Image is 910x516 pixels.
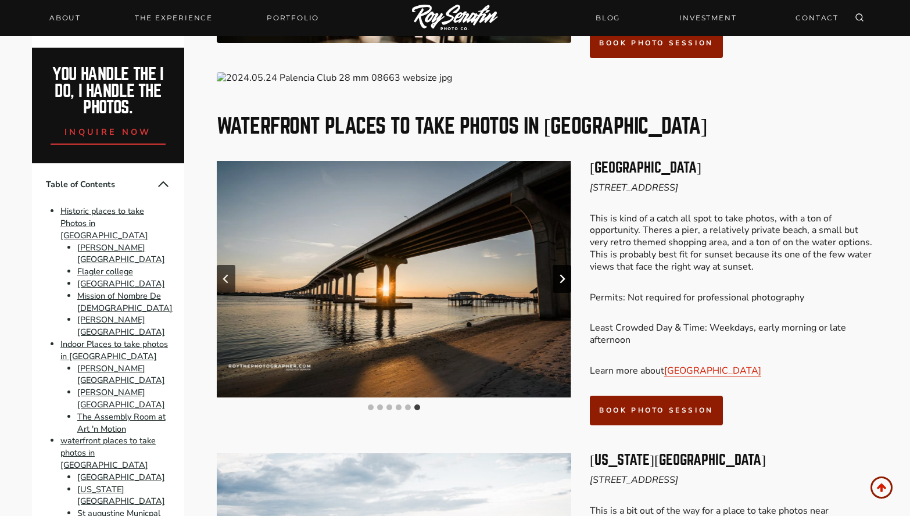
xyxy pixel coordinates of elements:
h3: [GEOGRAPHIC_DATA] [590,161,878,175]
img: Logo of Roy Serafin Photo Co., featuring stylized text in white on a light background, representi... [412,5,498,32]
a: INVESTMENT [672,8,743,28]
a: [PERSON_NAME][GEOGRAPHIC_DATA] [77,363,165,386]
span: Table of Contents [46,178,156,191]
nav: Secondary Navigation [589,8,845,28]
button: Go to slide 4 [396,404,402,410]
a: [US_STATE][GEOGRAPHIC_DATA] [77,483,165,507]
a: About [42,10,88,26]
h2: You handle the i do, I handle the photos. [45,66,172,116]
a: THE EXPERIENCE [128,10,220,26]
a: Flagler college [77,266,133,277]
img: Where to Take Photos In St Augustine (engagement, portrait, wedding photos) 11 [217,72,878,84]
h2: waterfront places to take photos in [GEOGRAPHIC_DATA] [217,116,878,137]
a: [PERSON_NAME][GEOGRAPHIC_DATA] [77,386,165,410]
a: Mission of Nombre De [DEMOGRAPHIC_DATA] [77,290,173,314]
p: Learn more about [590,365,878,377]
img: Where to Take Photos In St Augustine (engagement, portrait, wedding photos) 17 [217,161,571,397]
ul: Select a slide to show [217,403,571,412]
a: CONTACT [789,8,845,28]
p: Least Crowded Day & Time: Weekdays, early morning or late afternoon [590,322,878,346]
a: [GEOGRAPHIC_DATA] [77,471,165,483]
a: Portfolio [260,10,326,26]
button: Previous slide [217,265,235,293]
button: Go to slide 3 [386,404,392,410]
button: Go to slide 2 [377,404,383,410]
a: [PERSON_NAME][GEOGRAPHIC_DATA] [77,242,165,266]
em: [STREET_ADDRESS] [590,474,678,486]
a: [GEOGRAPHIC_DATA] [77,278,165,289]
a: book photo session [590,28,723,58]
span: inquire now [65,126,152,138]
a: [GEOGRAPHIC_DATA] [664,364,761,377]
button: View Search Form [851,10,868,26]
a: Historic places to take Photos in [GEOGRAPHIC_DATA] [60,205,148,241]
li: 6 of 6 [217,161,571,397]
em: [STREET_ADDRESS] [590,181,678,194]
button: Go to slide 5 [405,404,411,410]
button: Go to slide 1 [368,404,374,410]
a: waterfront places to take photos in [GEOGRAPHIC_DATA] [60,435,156,471]
span: book photo session [599,38,714,48]
nav: Primary Navigation [42,10,326,26]
a: inquire now [51,116,166,145]
button: Go to first slide [553,265,571,293]
a: [PERSON_NAME][GEOGRAPHIC_DATA] [77,314,165,338]
a: BLOG [589,8,627,28]
a: Indoor Places to take photos in [GEOGRAPHIC_DATA] [60,338,168,362]
h3: [US_STATE][GEOGRAPHIC_DATA] [590,453,878,467]
a: book photo session [590,396,723,425]
p: Permits: Not required for professional photography [590,292,878,304]
span: book photo session [599,406,714,415]
a: The Assembly Room at Art 'n Motion [77,411,166,435]
p: This is kind of a catch all spot to take photos, with a ton of opportunity. Theres a pier, a rela... [590,213,878,273]
button: Collapse Table of Contents [156,177,170,191]
button: Go to slide 6 [414,404,420,410]
a: Scroll to top [870,476,893,499]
